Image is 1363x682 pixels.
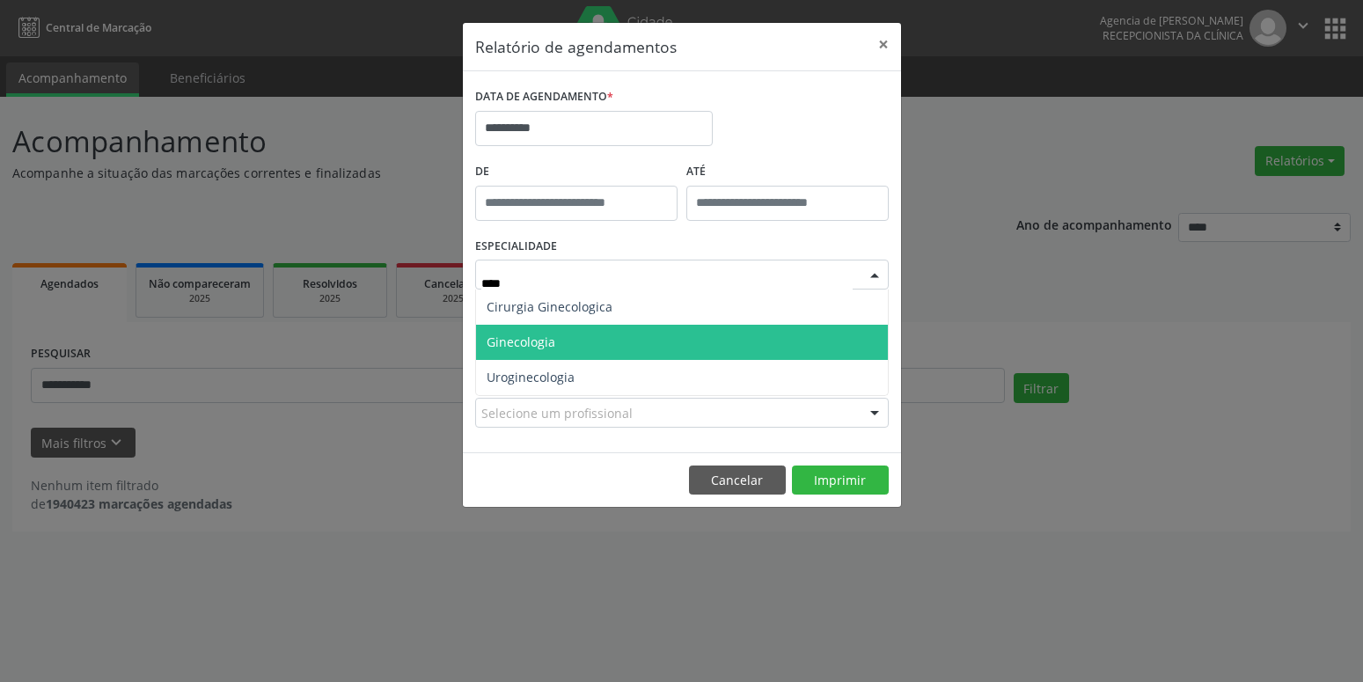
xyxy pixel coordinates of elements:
[481,404,633,422] span: Selecione um profissional
[475,35,677,58] h5: Relatório de agendamentos
[686,158,889,186] label: ATÉ
[866,23,901,66] button: Close
[487,298,612,315] span: Cirurgia Ginecologica
[487,369,575,385] span: Uroginecologia
[792,466,889,495] button: Imprimir
[475,158,678,186] label: De
[487,334,555,350] span: Ginecologia
[689,466,786,495] button: Cancelar
[475,84,613,111] label: DATA DE AGENDAMENTO
[475,233,557,260] label: ESPECIALIDADE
